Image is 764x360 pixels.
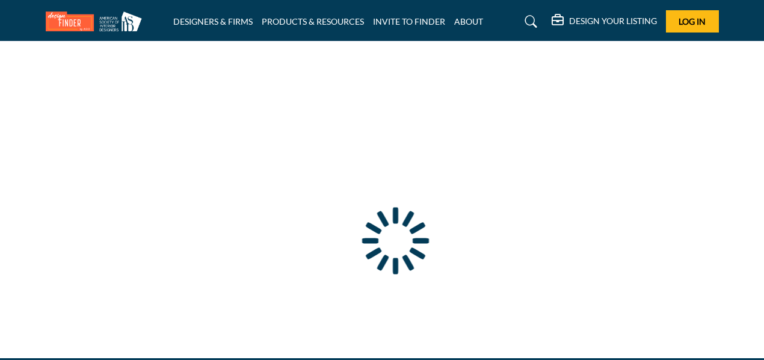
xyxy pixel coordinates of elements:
a: Search [513,12,545,31]
a: DESIGNERS & FIRMS [173,16,253,26]
span: Log In [679,16,706,26]
button: Log In [666,10,719,33]
div: DESIGN YOUR LISTING [552,14,657,29]
a: INVITE TO FINDER [373,16,445,26]
img: Site Logo [46,11,148,31]
h5: DESIGN YOUR LISTING [569,16,657,26]
a: ABOUT [454,16,483,26]
a: PRODUCTS & RESOURCES [262,16,364,26]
